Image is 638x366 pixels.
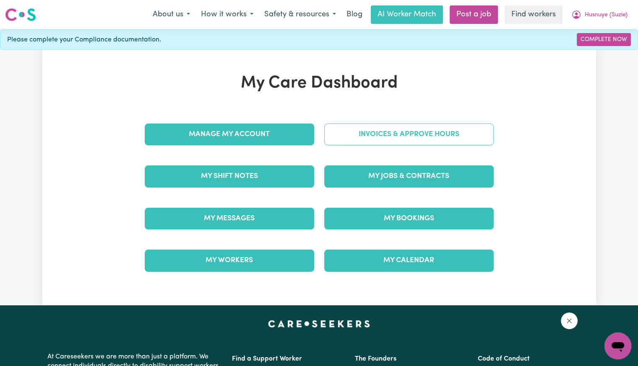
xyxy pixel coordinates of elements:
a: Post a job [450,5,498,24]
a: My Shift Notes [145,165,314,187]
span: Need any help? [5,6,51,13]
a: Complete Now [577,33,631,46]
a: Invoices & Approve Hours [324,124,494,145]
a: Code of Conduct [478,356,530,362]
a: Careseekers home page [268,320,370,327]
a: Find workers [505,5,562,24]
button: About us [147,6,195,23]
a: My Messages [145,208,314,229]
a: My Workers [145,250,314,271]
iframe: Button to launch messaging window [604,332,631,359]
a: Careseekers logo [5,5,36,24]
iframe: Close message [561,312,578,329]
h1: My Care Dashboard [140,73,499,93]
img: Careseekers logo [5,7,36,22]
a: My Jobs & Contracts [324,165,494,187]
a: Find a Support Worker [232,356,302,362]
a: My Bookings [324,208,494,229]
span: Please complete your Compliance documentation. [7,35,161,45]
button: My Account [566,6,633,23]
a: Manage My Account [145,124,314,145]
a: My Calendar [324,250,494,271]
button: Safety & resources [259,6,341,23]
a: Blog [341,5,367,24]
button: How it works [195,6,259,23]
a: The Founders [355,356,396,362]
span: Husnuye (Suzie) [585,10,628,20]
a: AI Worker Match [371,5,443,24]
